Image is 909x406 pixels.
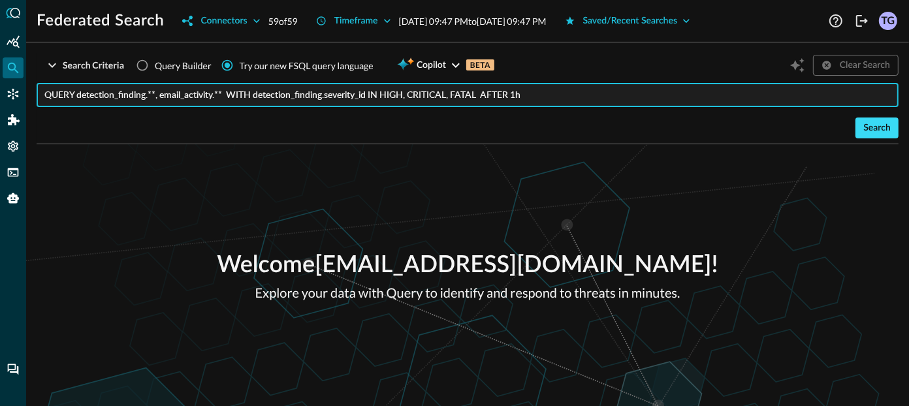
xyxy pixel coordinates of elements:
h1: Federated Search [37,10,164,31]
button: Logout [852,10,872,31]
p: Welcome [EMAIL_ADDRESS][DOMAIN_NAME] ! [217,248,718,283]
button: Saved/Recent Searches [557,10,699,31]
button: CopilotBETA [389,55,502,76]
span: Copilot [417,57,446,74]
input: FSQL [44,83,899,107]
div: Timeframe [334,13,378,29]
p: Explore your data with Query to identify and respond to threats in minutes. [217,283,718,303]
button: Search [855,117,899,138]
div: TG [879,12,897,30]
div: Try our new FSQL query language [240,59,374,72]
div: Search Criteria [63,57,124,74]
button: Connectors [174,10,268,31]
div: Connectors [200,13,247,29]
div: Search [863,120,891,136]
div: Federated Search [3,57,24,78]
div: Saved/Recent Searches [583,13,678,29]
span: Query Builder [155,59,212,72]
div: Connectors [3,84,24,104]
button: Help [825,10,846,31]
div: Query Agent [3,188,24,209]
div: Summary Insights [3,31,24,52]
button: Search Criteria [37,55,132,76]
div: Settings [3,136,24,157]
div: Chat [3,359,24,380]
button: Timeframe [308,10,399,31]
p: [DATE] 09:47 PM to [DATE] 09:47 PM [399,14,547,28]
p: BETA [466,59,494,70]
div: Addons [3,110,24,131]
div: FSQL [3,162,24,183]
p: 59 of 59 [268,14,298,28]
